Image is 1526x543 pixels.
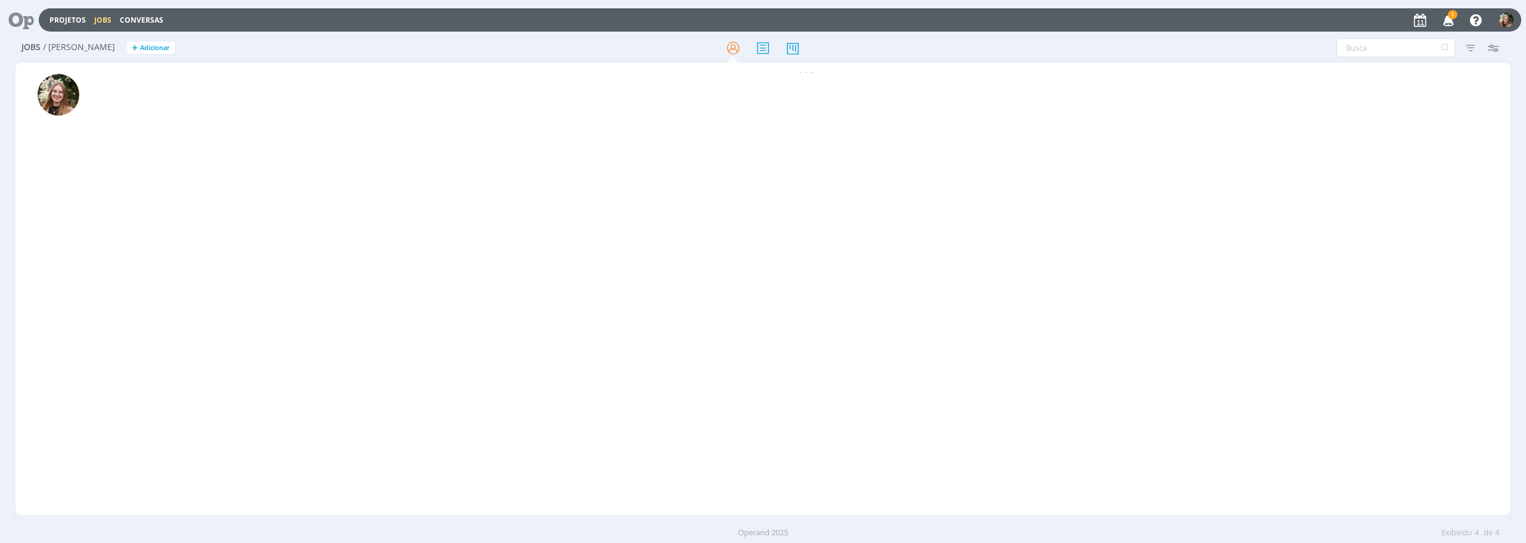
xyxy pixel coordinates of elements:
[102,65,1511,77] div: - - -
[1484,527,1493,539] span: de
[43,42,115,52] span: / [PERSON_NAME]
[132,42,138,54] span: +
[1435,10,1460,31] button: 1
[1499,13,1513,27] img: L
[91,15,115,25] button: Jobs
[120,15,163,25] a: Conversas
[116,15,167,25] button: Conversas
[21,42,41,52] span: Jobs
[46,15,89,25] button: Projetos
[1495,527,1499,539] span: 4
[1475,527,1479,539] span: 4
[127,42,175,54] button: +Adicionar
[1448,10,1457,19] span: 1
[1498,10,1514,30] button: L
[140,44,170,52] span: Adicionar
[94,15,111,25] a: Jobs
[38,74,79,116] img: L
[1441,527,1472,539] span: Exibindo
[1336,38,1455,57] input: Busca
[49,15,86,25] a: Projetos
